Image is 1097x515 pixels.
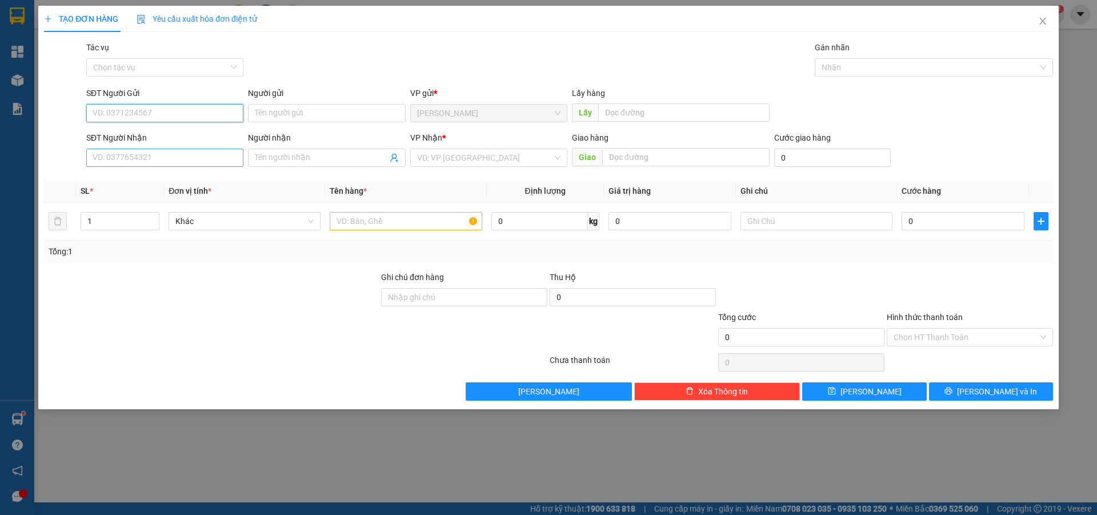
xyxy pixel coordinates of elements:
[1038,17,1047,26] span: close
[608,186,651,195] span: Giá trị hàng
[774,149,891,167] input: Cước giao hàng
[44,14,118,23] span: TẠO ĐƠN HÀNG
[718,313,756,322] span: Tổng cước
[248,131,405,144] div: Người nhận
[381,288,547,306] input: Ghi chú đơn hàng
[49,245,423,258] div: Tổng: 1
[137,15,146,24] img: icon
[381,273,444,282] label: Ghi chú đơn hàng
[572,89,605,98] span: Lấy hàng
[572,148,602,166] span: Giao
[634,382,800,401] button: deleteXóa Thông tin
[815,43,850,52] label: Gán nhãn
[175,213,314,230] span: Khác
[518,385,579,398] span: [PERSON_NAME]
[410,133,442,142] span: VP Nhận
[774,133,831,142] label: Cước giao hàng
[330,186,367,195] span: Tên hàng
[137,14,257,23] span: Yêu cầu xuất hóa đơn điện tử
[86,131,243,144] div: SĐT Người Nhận
[902,186,941,195] span: Cước hàng
[698,385,748,398] span: Xóa Thông tin
[944,387,952,396] span: printer
[525,186,566,195] span: Định lượng
[548,354,717,374] div: Chưa thanh toán
[740,212,892,230] input: Ghi Chú
[598,103,770,122] input: Dọc đường
[330,212,482,230] input: VD: Bàn, Ghế
[417,105,560,122] span: Gia Nghĩa
[1034,212,1048,230] button: plus
[169,186,211,195] span: Đơn vị tính
[608,212,731,230] input: 0
[736,180,897,202] th: Ghi chú
[686,387,694,396] span: delete
[887,313,963,322] label: Hình thức thanh toán
[572,133,608,142] span: Giao hàng
[86,87,243,99] div: SĐT Người Gửi
[81,186,90,195] span: SL
[550,273,576,282] span: Thu Hộ
[929,382,1053,401] button: printer[PERSON_NAME] và In
[410,87,567,99] div: VP gửi
[248,87,405,99] div: Người gửi
[44,15,52,23] span: plus
[602,148,770,166] input: Dọc đường
[86,43,109,52] label: Tác vụ
[49,212,67,230] button: delete
[802,382,926,401] button: save[PERSON_NAME]
[1034,217,1048,226] span: plus
[390,153,399,162] span: user-add
[840,385,902,398] span: [PERSON_NAME]
[828,387,836,396] span: save
[588,212,599,230] span: kg
[957,385,1037,398] span: [PERSON_NAME] và In
[466,382,632,401] button: [PERSON_NAME]
[572,103,598,122] span: Lấy
[1027,6,1059,38] button: Close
